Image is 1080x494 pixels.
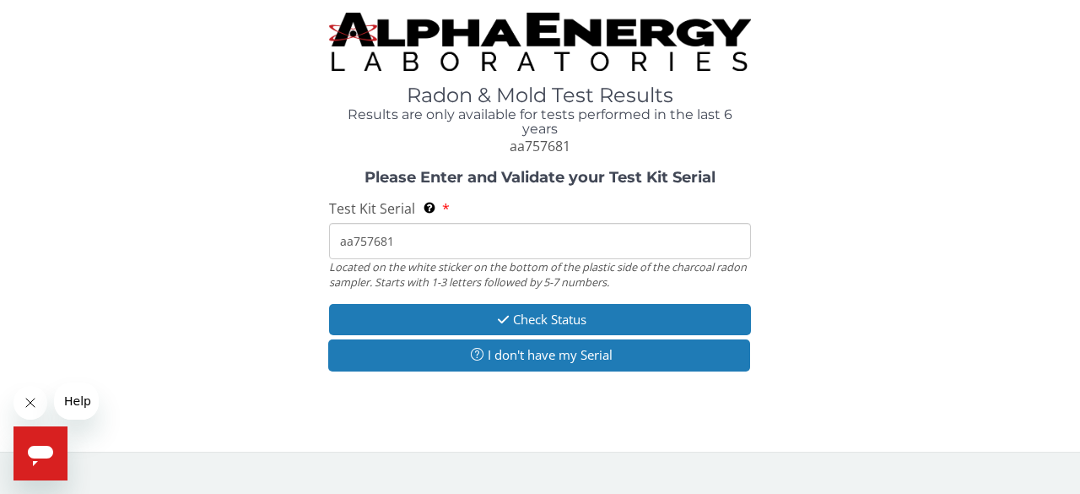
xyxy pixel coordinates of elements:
strong: Please Enter and Validate your Test Kit Serial [364,168,715,187]
div: Located on the white sticker on the bottom of the plastic side of the charcoal radon sampler. Sta... [329,259,751,290]
button: Check Status [329,304,751,335]
h1: Radon & Mold Test Results [329,84,751,106]
span: aa757681 [510,137,570,155]
iframe: Message from company [54,383,99,420]
button: I don't have my Serial [328,339,750,371]
iframe: Close message [13,386,47,420]
iframe: Button to launch messaging window [13,426,67,480]
img: TightCrop.jpg [329,13,751,71]
span: Test Kit Serial [329,199,415,218]
h4: Results are only available for tests performed in the last 6 years [329,107,751,137]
